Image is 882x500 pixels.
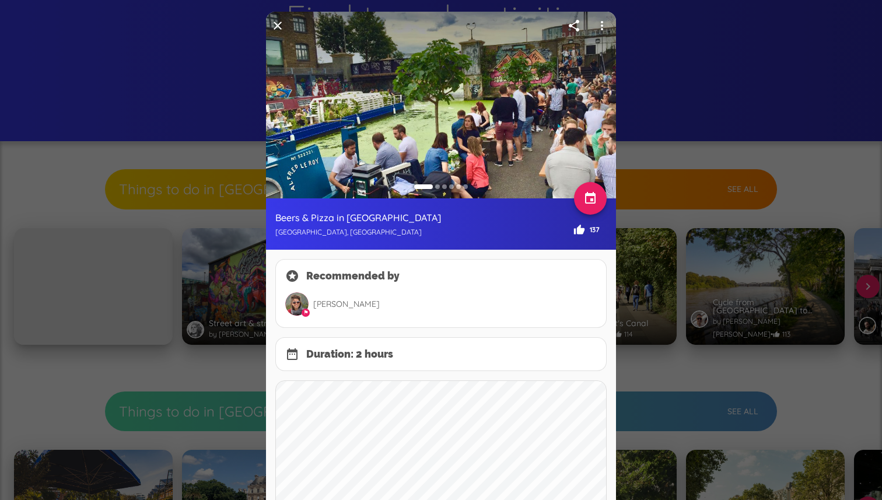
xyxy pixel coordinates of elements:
[568,221,605,239] button: 137
[306,270,597,281] h2: Recommended by
[266,12,616,198] img: Walk across parks and canals to one of the coolest areas in London. Just by the Regent's Canal an...
[590,224,600,236] span: 137
[306,348,597,359] h2: Duration: 2 hours
[285,292,309,316] img: Sarah Becker
[275,210,441,226] h1: Beers & Pizza in [GEOGRAPHIC_DATA]
[275,226,566,238] span: [GEOGRAPHIC_DATA], [GEOGRAPHIC_DATA]
[302,309,310,317] span: ⚑
[309,293,597,314] p: [PERSON_NAME]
